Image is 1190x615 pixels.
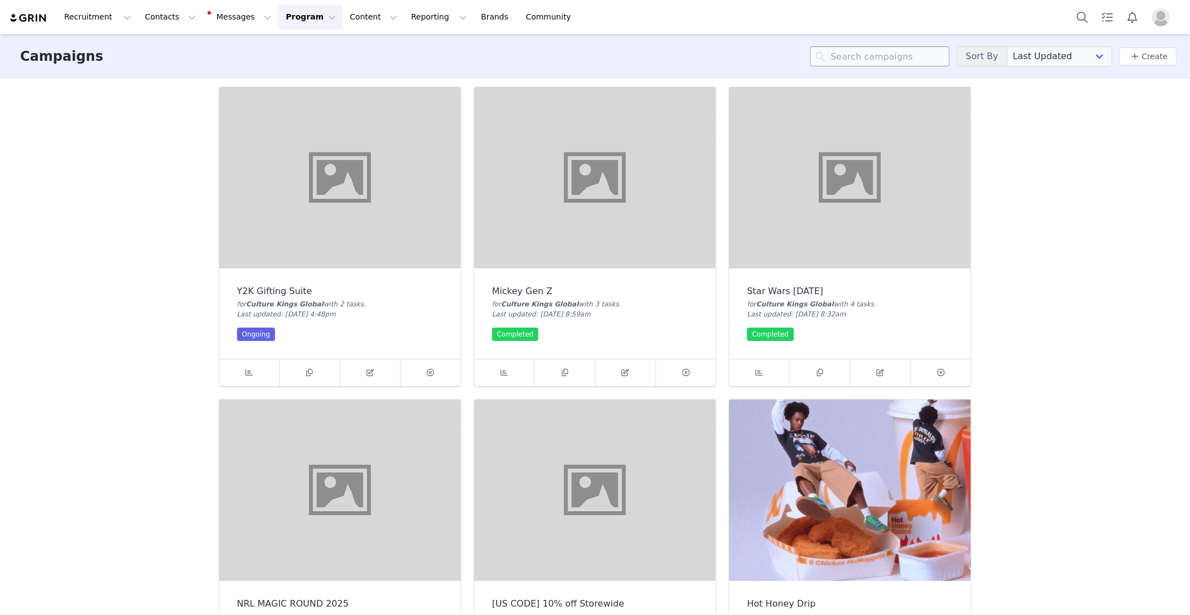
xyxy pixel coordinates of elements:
[519,4,583,30] a: Community
[1095,4,1120,30] a: Tasks
[1070,4,1095,30] button: Search
[404,4,474,30] button: Reporting
[9,13,48,23] img: grin logo
[219,400,461,581] img: NRL MAGIC ROUND 2025
[747,299,953,309] div: for with 4 task .
[747,286,953,296] div: Star Wars [DATE]
[20,46,103,66] h3: Campaigns
[360,300,364,308] span: s
[1152,8,1170,26] img: placeholder-profile.jpg
[492,599,698,609] div: [US CODE] 10% off Storewide
[747,599,953,609] div: Hot Honey Drip
[219,87,461,268] img: Y2K Gifting Suite
[747,309,953,319] div: Last updated: [DATE] 8:32am
[343,4,404,30] button: Content
[474,400,716,581] img: [US CODE] 10% off Storewide
[747,328,793,341] div: Completed
[1120,4,1145,30] button: Notifications
[501,300,579,308] span: Culture Kings Global
[237,309,443,319] div: Last updated: [DATE] 4:48pm
[1128,50,1168,63] a: Create
[810,46,950,66] input: Search campaigns
[492,299,698,309] div: for with 3 task .
[729,400,971,581] img: Hot Honey Drip
[237,599,443,609] div: NRL MAGIC ROUND 2025
[492,328,538,341] div: Completed
[1119,47,1177,65] button: Create
[729,87,971,268] img: Star Wars May 4th
[757,300,834,308] span: Culture Kings Global
[237,286,443,296] div: Y2K Gifting Suite
[138,4,203,30] button: Contacts
[237,299,443,309] div: for with 2 task .
[492,309,698,319] div: Last updated: [DATE] 8:59am
[474,4,518,30] a: Brands
[57,4,138,30] button: Recruitment
[237,328,276,341] div: Ongoing
[492,286,698,296] div: Mickey Gen Z
[871,300,874,308] span: s
[615,300,619,308] span: s
[1145,8,1181,26] button: Profile
[279,4,343,30] button: Program
[246,300,324,308] span: Culture Kings Global
[474,87,716,268] img: Mickey Gen Z
[203,4,278,30] button: Messages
